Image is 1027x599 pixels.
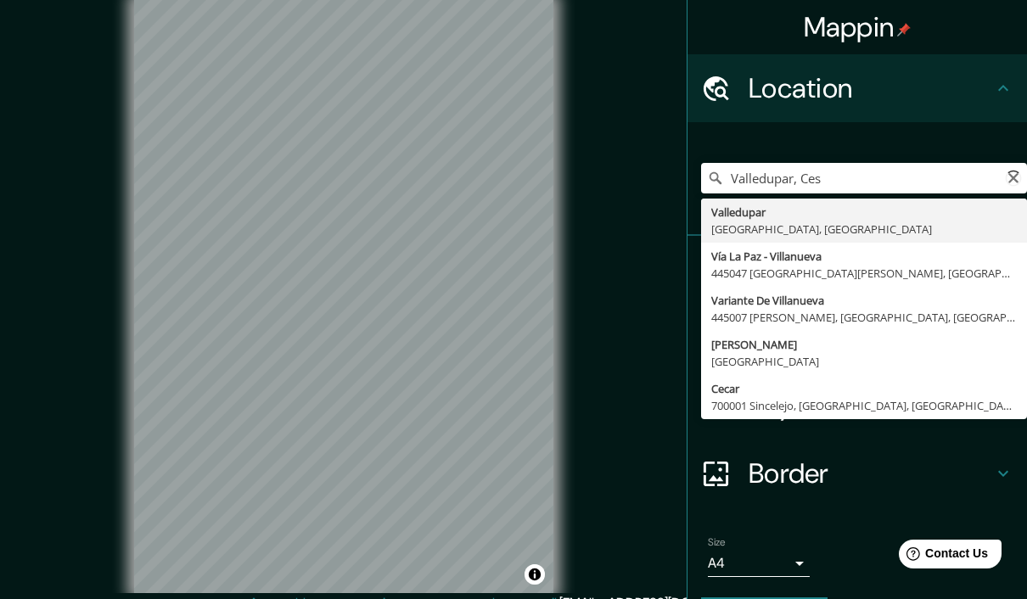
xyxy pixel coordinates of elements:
div: Style [687,304,1027,372]
img: pin-icon.png [897,23,911,36]
div: Cecar [711,380,1017,397]
h4: Border [749,456,993,490]
div: [GEOGRAPHIC_DATA] [711,353,1017,370]
input: Pick your city or area [701,163,1027,193]
h4: Layout [749,389,993,423]
div: Border [687,439,1027,507]
button: Toggle attribution [525,564,545,585]
div: Pins [687,236,1027,304]
div: Vía La Paz - Villanueva [711,248,1017,265]
div: A4 [708,550,810,577]
div: 445007 [PERSON_NAME], [GEOGRAPHIC_DATA], [GEOGRAPHIC_DATA] [711,309,1017,326]
div: Valledupar [711,204,1017,221]
div: 445047 [GEOGRAPHIC_DATA][PERSON_NAME], [GEOGRAPHIC_DATA], [GEOGRAPHIC_DATA] [711,265,1017,282]
h4: Location [749,71,993,105]
div: [PERSON_NAME] [711,336,1017,353]
iframe: Help widget launcher [876,533,1008,580]
div: Location [687,54,1027,122]
div: 700001 Sincelejo, [GEOGRAPHIC_DATA], [GEOGRAPHIC_DATA] [711,397,1017,414]
div: Variante De Villanueva [711,292,1017,309]
div: Layout [687,372,1027,439]
h4: Mappin [804,10,912,44]
div: [GEOGRAPHIC_DATA], [GEOGRAPHIC_DATA] [711,221,1017,238]
label: Size [708,535,726,550]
